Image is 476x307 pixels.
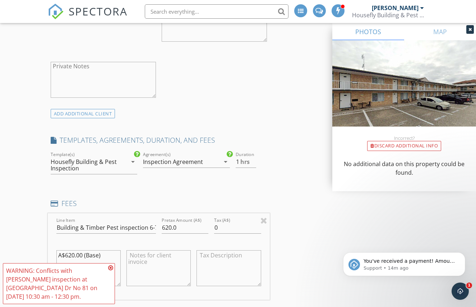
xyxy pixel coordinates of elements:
p: Message from Support, sent 14m ago [31,28,124,34]
div: Inspection Agreement [143,159,203,165]
a: PHOTOS [332,23,404,40]
img: streetview [332,40,476,144]
div: WARNING: Conflicts with [PERSON_NAME] inspection at [GEOGRAPHIC_DATA] Dr No 81 on [DATE] 10:30 am... [6,266,106,301]
p: No additional data on this property could be found. [341,160,467,177]
div: Incorrect? [332,135,476,141]
img: The Best Home Inspection Software - Spectora [48,4,64,19]
a: MAP [404,23,476,40]
a: SPECTORA [48,10,128,25]
i: arrow_drop_down [221,157,230,166]
div: Housefly Building & Pest Inspection [51,159,120,171]
input: 0.0 [236,156,256,168]
span: SPECTORA [69,4,128,19]
div: [PERSON_NAME] [372,4,419,12]
iframe: Intercom notifications message [332,237,476,288]
i: arrow_drop_down [129,157,137,166]
div: ADD ADDITIONAL client [51,109,115,119]
span: 1 [466,283,472,288]
span: hrs [240,159,250,165]
h4: TEMPLATES, AGREEMENTS, DURATION, AND FEES [51,136,267,145]
iframe: Intercom live chat [452,283,469,300]
div: Discard Additional info [367,141,441,151]
input: Search everything... [145,4,288,19]
h4: FEES [51,199,267,208]
span: You've received a payment! Amount A$620.00 Fee A$20.55 Net A$599.45 Transaction # pi_3SCVjtK7snlD... [31,21,124,105]
div: Housefly Building & Pest Inspections [352,12,424,19]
